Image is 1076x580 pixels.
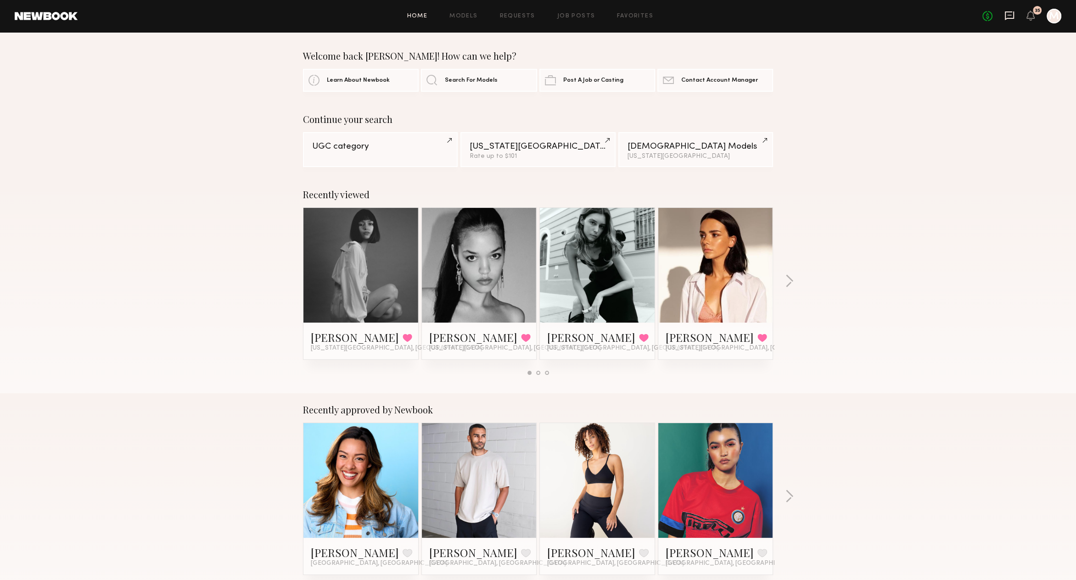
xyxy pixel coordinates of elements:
[429,345,601,352] span: [US_STATE][GEOGRAPHIC_DATA], [GEOGRAPHIC_DATA]
[617,13,653,19] a: Favorites
[666,560,802,567] span: [GEOGRAPHIC_DATA], [GEOGRAPHIC_DATA]
[500,13,535,19] a: Requests
[666,330,754,345] a: [PERSON_NAME]
[311,345,482,352] span: [US_STATE][GEOGRAPHIC_DATA], [GEOGRAPHIC_DATA]
[657,69,773,92] a: Contact Account Manager
[311,545,399,560] a: [PERSON_NAME]
[547,330,635,345] a: [PERSON_NAME]
[628,153,764,160] div: [US_STATE][GEOGRAPHIC_DATA]
[557,13,595,19] a: Job Posts
[563,78,623,84] span: Post A Job or Casting
[1035,8,1040,13] div: 35
[666,345,837,352] span: [US_STATE][GEOGRAPHIC_DATA], [GEOGRAPHIC_DATA]
[539,69,655,92] a: Post A Job or Casting
[429,330,517,345] a: [PERSON_NAME]
[445,78,498,84] span: Search For Models
[303,50,773,61] div: Welcome back [PERSON_NAME]! How can we help?
[449,13,477,19] a: Models
[311,560,448,567] span: [GEOGRAPHIC_DATA], [GEOGRAPHIC_DATA]
[303,132,458,167] a: UGC category
[421,69,537,92] a: Search For Models
[429,560,566,567] span: [GEOGRAPHIC_DATA], [GEOGRAPHIC_DATA]
[618,132,773,167] a: [DEMOGRAPHIC_DATA] Models[US_STATE][GEOGRAPHIC_DATA]
[628,142,764,151] div: [DEMOGRAPHIC_DATA] Models
[312,142,448,151] div: UGC category
[470,142,606,151] div: [US_STATE][GEOGRAPHIC_DATA]
[470,153,606,160] div: Rate up to $101
[681,78,758,84] span: Contact Account Manager
[1047,9,1061,23] a: M
[303,69,419,92] a: Learn About Newbook
[327,78,390,84] span: Learn About Newbook
[303,189,773,200] div: Recently viewed
[666,545,754,560] a: [PERSON_NAME]
[429,545,517,560] a: [PERSON_NAME]
[311,330,399,345] a: [PERSON_NAME]
[547,545,635,560] a: [PERSON_NAME]
[547,560,684,567] span: [GEOGRAPHIC_DATA], [GEOGRAPHIC_DATA]
[460,132,615,167] a: [US_STATE][GEOGRAPHIC_DATA]Rate up to $101
[303,114,773,125] div: Continue your search
[547,345,719,352] span: [US_STATE][GEOGRAPHIC_DATA], [GEOGRAPHIC_DATA]
[407,13,428,19] a: Home
[303,404,773,415] div: Recently approved by Newbook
